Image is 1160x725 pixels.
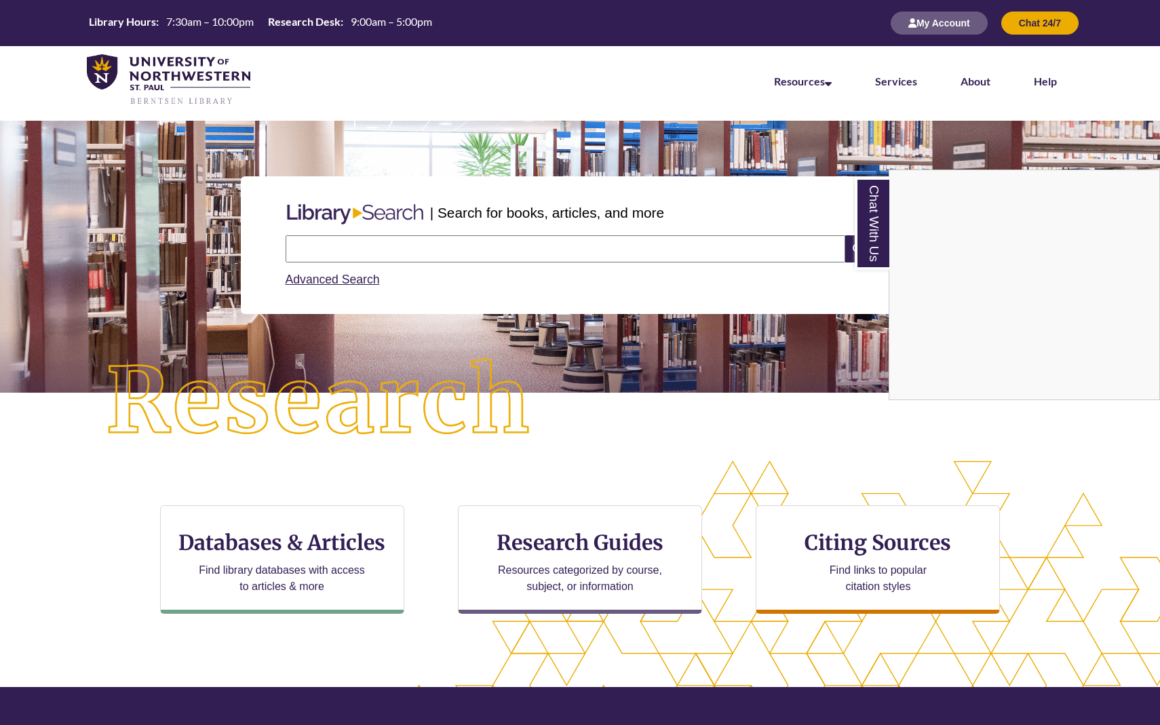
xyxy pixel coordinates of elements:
[889,170,1159,399] iframe: Chat Widget
[961,75,990,87] a: About
[774,75,832,87] a: Resources
[855,177,889,270] a: Chat With Us
[889,170,1160,400] div: Chat With Us
[1034,75,1057,87] a: Help
[87,54,250,106] img: UNWSP Library Logo
[875,75,917,87] a: Services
